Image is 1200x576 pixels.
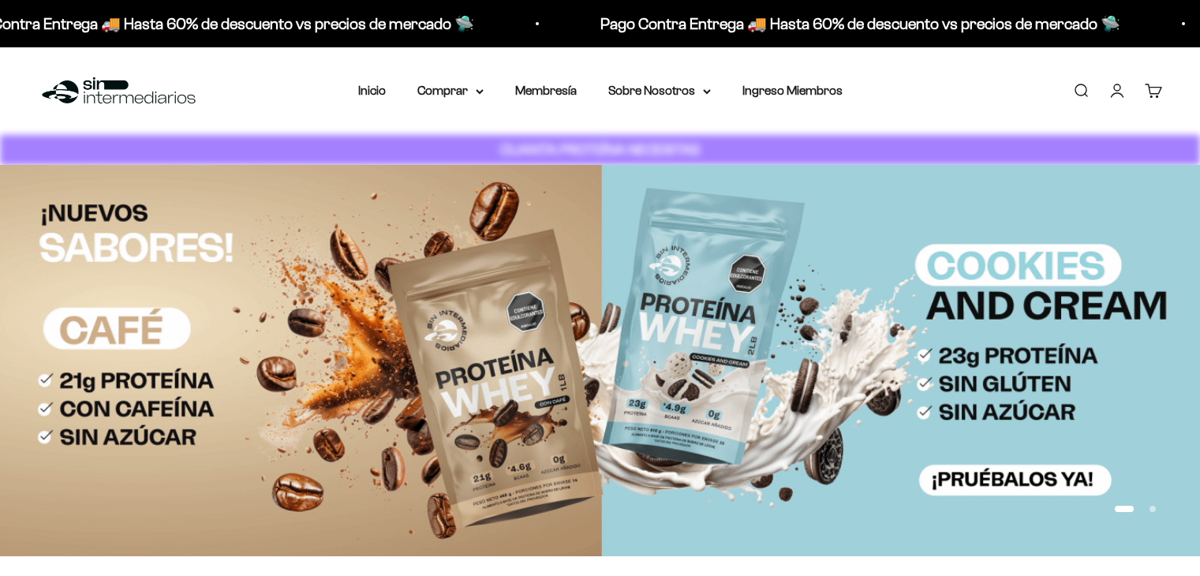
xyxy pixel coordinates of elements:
a: Membresía [515,84,577,97]
a: Inicio [358,84,386,97]
strong: CUANTA PROTEÍNA NECESITAS [500,141,700,158]
a: Ingreso Miembros [742,84,843,97]
summary: Sobre Nosotros [608,80,711,101]
summary: Comprar [417,80,484,101]
p: Pago Contra Entrega 🚚 Hasta 60% de descuento vs precios de mercado 🛸 [589,11,1108,36]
